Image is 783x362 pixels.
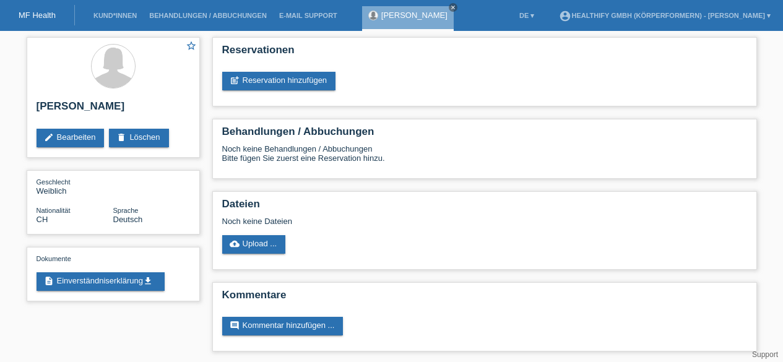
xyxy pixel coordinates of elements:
[449,3,457,12] a: close
[116,132,126,142] i: delete
[222,198,747,217] h2: Dateien
[44,276,54,286] i: description
[87,12,143,19] a: Kund*innen
[37,215,48,224] span: Schweiz
[113,215,143,224] span: Deutsch
[113,207,139,214] span: Sprache
[222,72,336,90] a: post_addReservation hinzufügen
[37,272,165,291] a: descriptionEinverständniserklärungget_app
[222,126,747,144] h2: Behandlungen / Abbuchungen
[230,75,240,85] i: post_add
[186,40,197,51] i: star_border
[37,129,105,147] a: editBearbeiten
[513,12,540,19] a: DE ▾
[37,100,190,119] h2: [PERSON_NAME]
[186,40,197,53] a: star_border
[143,12,273,19] a: Behandlungen / Abbuchungen
[381,11,448,20] a: [PERSON_NAME]
[37,178,71,186] span: Geschlecht
[222,44,747,62] h2: Reservationen
[222,289,747,308] h2: Kommentare
[752,350,778,359] a: Support
[37,177,113,196] div: Weiblich
[230,321,240,330] i: comment
[44,132,54,142] i: edit
[222,317,344,335] a: commentKommentar hinzufügen ...
[19,11,56,20] a: MF Health
[222,144,747,172] div: Noch keine Behandlungen / Abbuchungen Bitte fügen Sie zuerst eine Reservation hinzu.
[222,235,286,254] a: cloud_uploadUpload ...
[553,12,777,19] a: account_circleHealthify GmbH (Körperformern) - [PERSON_NAME] ▾
[37,207,71,214] span: Nationalität
[559,10,571,22] i: account_circle
[450,4,456,11] i: close
[230,239,240,249] i: cloud_upload
[273,12,344,19] a: E-Mail Support
[109,129,168,147] a: deleteLöschen
[143,276,153,286] i: get_app
[222,217,600,226] div: Noch keine Dateien
[37,255,71,262] span: Dokumente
